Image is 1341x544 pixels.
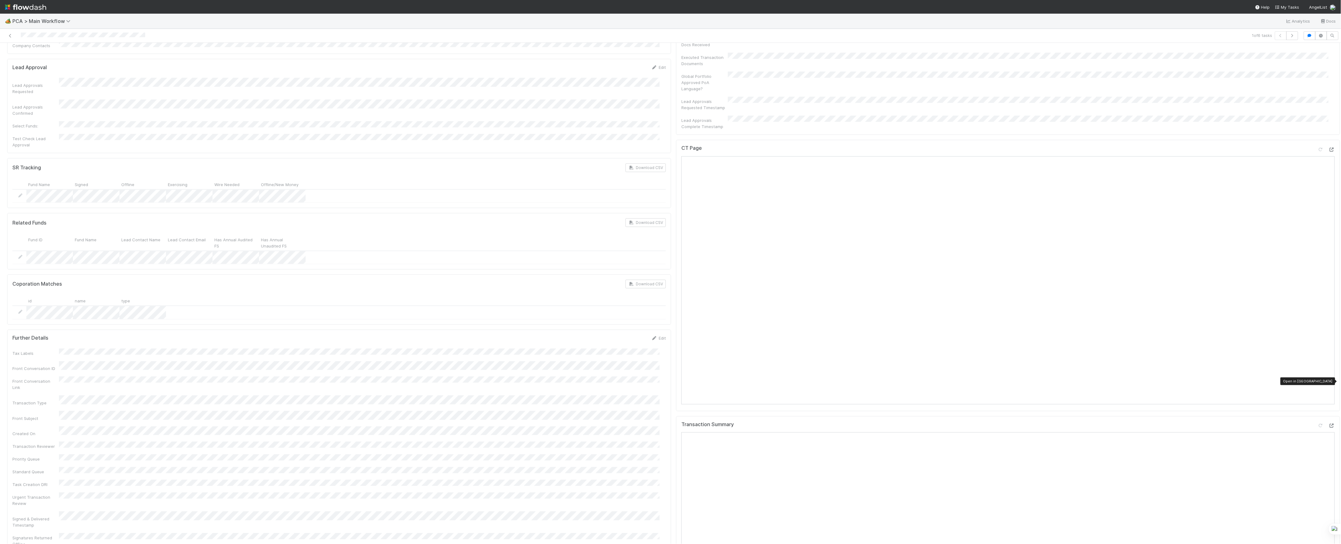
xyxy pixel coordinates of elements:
[12,335,48,341] h5: Further Details
[681,421,734,428] h5: Transaction Summary
[119,234,166,250] div: Lead Contact Name
[626,280,666,288] button: Download CSV
[12,82,59,95] div: Lead Approvals Requested
[12,443,59,449] div: Transaction Reviewer
[12,469,59,475] div: Standard Queue
[166,180,213,189] div: Exercising
[12,281,62,287] h5: Coporation Matches
[1330,4,1336,11] img: avatar_b6a6ccf4-6160-40f7-90da-56c3221167ae.png
[12,494,59,506] div: Urgent Transaction Review
[259,234,306,250] div: Has Annual Unaudited FS
[626,218,666,227] button: Download CSV
[12,220,47,226] h5: Related Funds
[73,180,119,189] div: Signed
[12,365,59,372] div: Front Conversation ID
[12,165,41,171] h5: SR Tracking
[681,117,728,130] div: Lead Approvals Complete Timestamp
[12,136,59,148] div: Test Check Lead Approval
[12,456,59,462] div: Priority Queue
[12,123,59,129] div: Select Funds:
[166,234,213,250] div: Lead Contact Email
[1252,32,1272,38] span: 1 of 6 tasks
[626,163,666,172] button: Download CSV
[1309,5,1327,10] span: AngelList
[26,296,73,305] div: id
[1275,4,1299,10] a: My Tasks
[1286,17,1310,25] a: Analytics
[1255,4,1270,10] div: Help
[73,234,119,250] div: Fund Name
[681,54,728,67] div: Executed Transaction Documents
[681,73,728,92] div: Global Portfolio Approved PoA Language?
[12,400,59,406] div: Transaction Type
[1320,17,1336,25] a: Docs
[119,180,166,189] div: Offline
[119,296,166,305] div: type
[651,336,666,341] a: Edit
[26,180,73,189] div: Fund Name
[12,415,59,421] div: Front Subject
[12,516,59,528] div: Signed & Delivered Timestamp
[73,296,119,305] div: name
[213,180,259,189] div: Wire Needed
[12,430,59,437] div: Created On
[259,180,306,189] div: Offline/New Money
[12,18,74,24] span: PCA > Main Workflow
[651,65,666,70] a: Edit
[12,481,59,488] div: Task Creation DRI
[12,378,59,390] div: Front Conversation Link
[12,350,59,356] div: Tax Labels
[12,65,47,71] h5: Lead Approval
[1275,5,1299,10] span: My Tasks
[681,98,728,111] div: Lead Approvals Requested Timestamp
[12,104,59,116] div: Lead Approvals Confirmed
[5,2,46,12] img: logo-inverted-e16ddd16eac7371096b0.svg
[213,234,259,250] div: Has Annual Audited FS
[5,18,11,24] span: 🏕️
[12,42,59,49] div: Company Contacts
[26,234,73,250] div: Fund ID
[681,145,702,151] h5: CT Page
